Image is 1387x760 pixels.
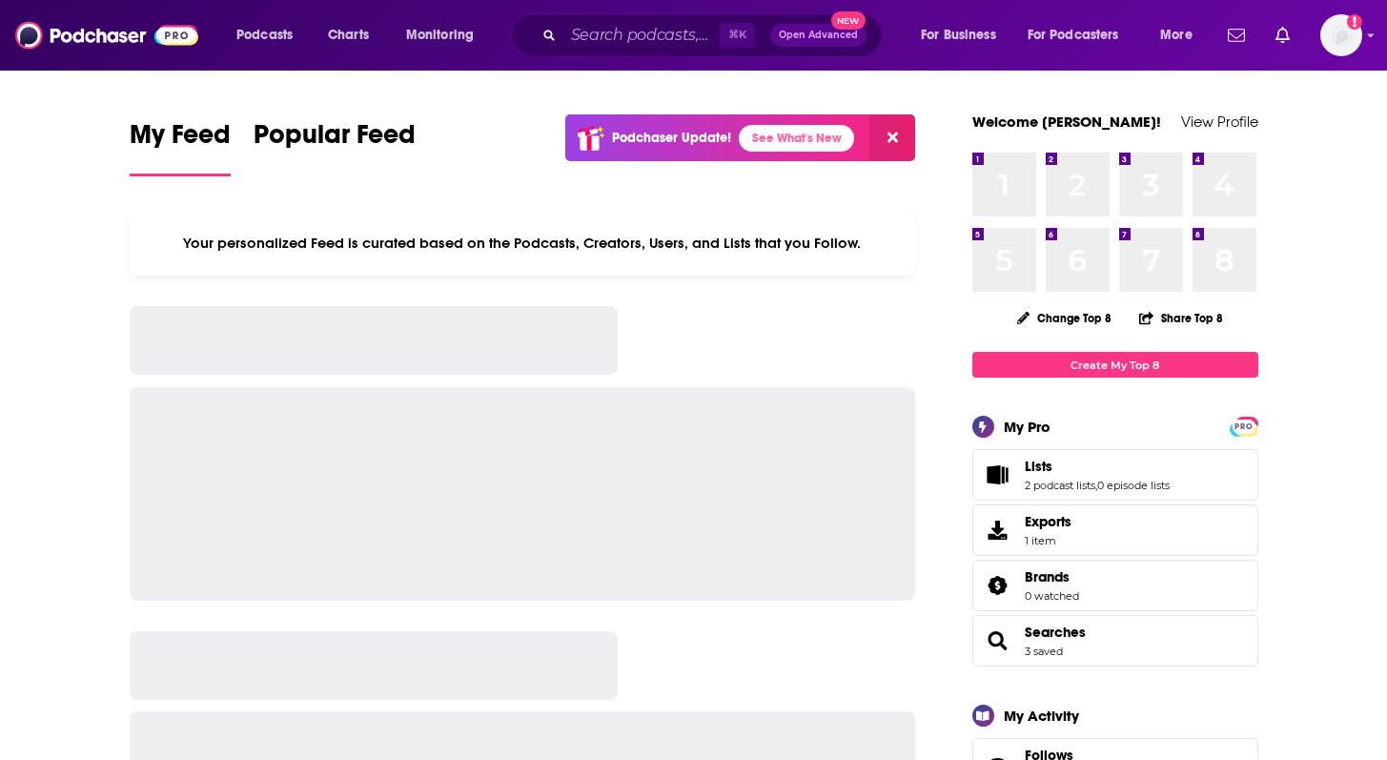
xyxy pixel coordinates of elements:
div: My Activity [1004,707,1079,725]
a: Lists [1025,458,1170,475]
a: See What's New [739,125,854,152]
button: Show profile menu [1320,14,1362,56]
a: Searches [1025,624,1086,641]
span: Monitoring [406,22,474,49]
span: Logged in as TrevorC [1320,14,1362,56]
a: Exports [972,504,1258,556]
img: Podchaser - Follow, Share and Rate Podcasts [15,17,198,53]
span: Brands [1025,568,1070,585]
span: Exports [1025,513,1071,530]
span: For Business [921,22,996,49]
span: For Podcasters [1028,22,1119,49]
button: open menu [223,20,317,51]
span: My Feed [130,118,231,162]
a: My Feed [130,118,231,176]
span: 1 item [1025,534,1071,547]
button: open menu [393,20,499,51]
span: Lists [1025,458,1052,475]
button: Change Top 8 [1006,306,1124,330]
span: Exports [979,517,1017,544]
a: Show notifications dropdown [1220,19,1253,51]
a: 2 podcast lists [1025,479,1095,492]
a: Welcome [PERSON_NAME]! [972,113,1161,131]
span: Charts [328,22,369,49]
a: Lists [979,462,1017,488]
p: Podchaser Update! [612,130,731,146]
a: 0 watched [1025,589,1079,603]
a: Brands [1025,568,1079,585]
a: View Profile [1181,113,1258,131]
span: , [1095,479,1097,492]
div: My Pro [1004,418,1050,436]
span: ⌘ K [720,23,755,48]
a: Searches [979,627,1017,654]
div: Search podcasts, credits, & more... [529,13,901,57]
input: Search podcasts, credits, & more... [563,20,720,51]
img: User Profile [1320,14,1362,56]
button: open menu [1015,20,1147,51]
span: Brands [972,560,1258,611]
span: Open Advanced [779,31,858,40]
span: Searches [972,615,1258,667]
div: Your personalized Feed is curated based on the Podcasts, Creators, Users, and Lists that you Follow. [130,211,916,276]
button: Open AdvancedNew [770,24,867,47]
a: Popular Feed [254,118,416,176]
a: 0 episode lists [1097,479,1170,492]
a: Brands [979,572,1017,599]
a: Show notifications dropdown [1268,19,1297,51]
span: Popular Feed [254,118,416,162]
span: Podcasts [236,22,293,49]
a: PRO [1233,419,1255,433]
svg: Add a profile image [1347,14,1362,30]
a: Charts [316,20,380,51]
a: 3 saved [1025,645,1063,658]
span: PRO [1233,420,1255,434]
button: open menu [908,20,1020,51]
span: New [831,11,866,30]
a: Create My Top 8 [972,352,1258,378]
button: Share Top 8 [1138,299,1224,337]
button: open menu [1147,20,1216,51]
span: Lists [972,449,1258,501]
span: More [1160,22,1193,49]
